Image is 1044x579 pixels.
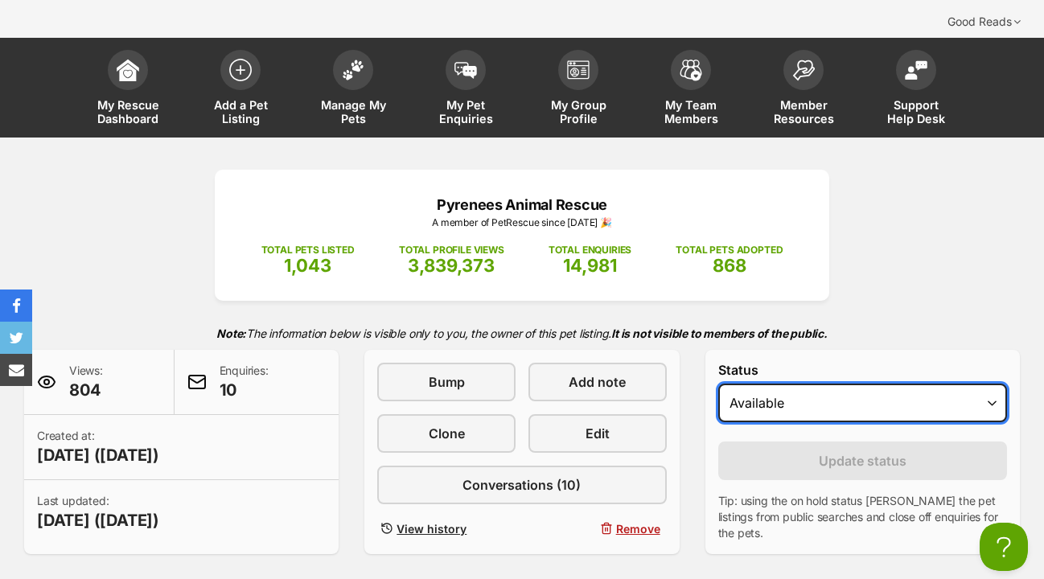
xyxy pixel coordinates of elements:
[239,216,805,230] p: A member of PetRescue since [DATE] 🎉
[69,379,103,401] span: 804
[37,428,159,466] p: Created at:
[216,326,246,340] strong: Note:
[880,98,952,125] span: Support Help Desk
[220,363,269,401] p: Enquiries:
[92,98,164,125] span: My Rescue Dashboard
[377,363,516,401] a: Bump
[377,466,666,504] a: Conversations (10)
[819,451,906,470] span: Update status
[220,379,269,401] span: 10
[616,520,660,537] span: Remove
[747,42,860,138] a: Member Resources
[567,60,590,80] img: group-profile-icon-3fa3cf56718a62981997c0bc7e787c4b2cf8bcc04b72c1350f741eb67cf2f40e.svg
[635,42,747,138] a: My Team Members
[528,363,667,401] a: Add note
[409,42,522,138] a: My Pet Enquiries
[429,424,465,443] span: Clone
[377,414,516,453] a: Clone
[24,317,1020,350] p: The information below is visible only to you, the owner of this pet listing.
[284,255,331,276] span: 1,043
[528,517,667,540] button: Remove
[261,243,355,257] p: TOTAL PETS LISTED
[792,60,815,81] img: member-resources-icon-8e73f808a243e03378d46382f2149f9095a855e16c252ad45f914b54edf8863c.svg
[718,363,1007,377] label: Status
[549,243,631,257] p: TOTAL ENQUIRIES
[297,42,409,138] a: Manage My Pets
[429,372,465,392] span: Bump
[399,243,504,257] p: TOTAL PROFILE VIEWS
[239,194,805,216] p: Pyrenees Animal Rescue
[767,98,840,125] span: Member Resources
[528,414,667,453] a: Edit
[586,424,610,443] span: Edit
[542,98,614,125] span: My Group Profile
[377,517,516,540] a: View history
[117,59,139,81] img: dashboard-icon-eb2f2d2d3e046f16d808141f083e7271f6b2e854fb5c12c21221c1fb7104beca.svg
[718,493,1007,541] p: Tip: using the on hold status [PERSON_NAME] the pet listings from public searches and close off e...
[408,255,495,276] span: 3,839,373
[936,6,1032,38] div: Good Reads
[676,243,783,257] p: TOTAL PETS ADOPTED
[860,42,972,138] a: Support Help Desk
[522,42,635,138] a: My Group Profile
[397,520,467,537] span: View history
[37,444,159,466] span: [DATE] ([DATE])
[342,60,364,80] img: manage-my-pets-icon-02211641906a0b7f246fdf0571729dbe1e7629f14944591b6c1af311fb30b64b.svg
[69,363,103,401] p: Views:
[72,42,184,138] a: My Rescue Dashboard
[204,98,277,125] span: Add a Pet Listing
[718,441,1007,480] button: Update status
[569,372,626,392] span: Add note
[680,60,702,80] img: team-members-icon-5396bd8760b3fe7c0b43da4ab00e1e3bb1a5d9ba89233759b79545d2d3fc5d0d.svg
[454,62,477,80] img: pet-enquiries-icon-7e3ad2cf08bfb03b45e93fb7055b45f3efa6380592205ae92323e6603595dc1f.svg
[905,60,927,80] img: help-desk-icon-fdf02630f3aa405de69fd3d07c3f3aa587a6932b1a1747fa1d2bba05be0121f9.svg
[37,509,159,532] span: [DATE] ([DATE])
[563,255,617,276] span: 14,981
[37,493,159,532] p: Last updated:
[317,98,389,125] span: Manage My Pets
[611,326,828,340] strong: It is not visible to members of the public.
[184,42,297,138] a: Add a Pet Listing
[462,475,581,495] span: Conversations (10)
[655,98,727,125] span: My Team Members
[229,59,252,81] img: add-pet-listing-icon-0afa8454b4691262ce3f59096e99ab1cd57d4a30225e0717b998d2c9b9846f56.svg
[980,523,1028,571] iframe: Help Scout Beacon - Open
[430,98,502,125] span: My Pet Enquiries
[713,255,746,276] span: 868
